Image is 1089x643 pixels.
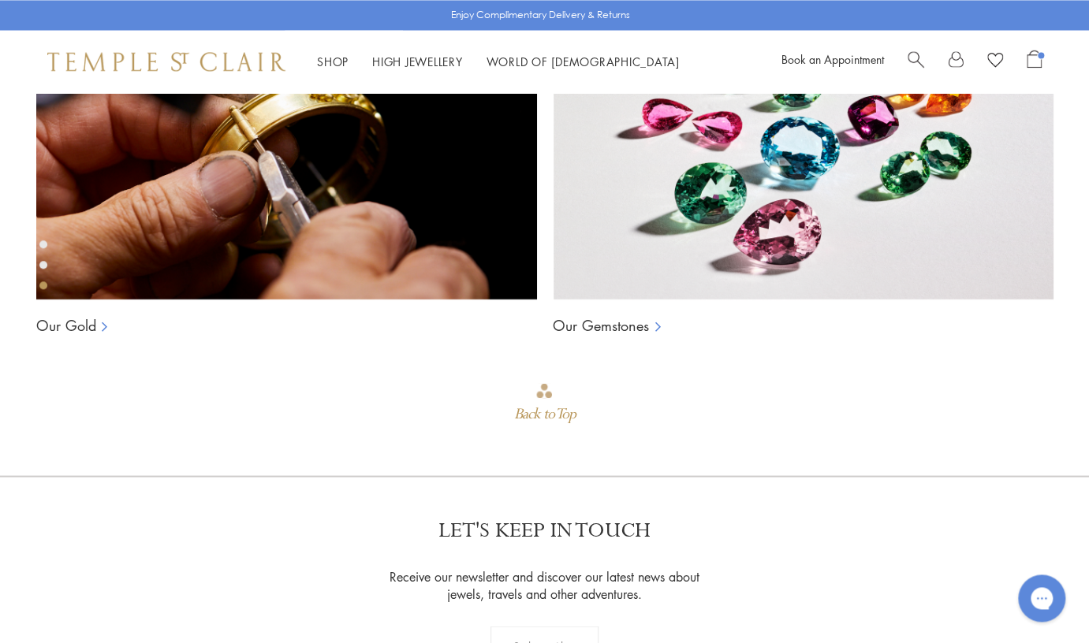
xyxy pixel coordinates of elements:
[513,400,575,428] div: Back to Top
[781,51,884,67] a: Book an Appointment
[47,52,285,71] img: Temple St. Clair
[513,381,575,428] div: Go to top
[487,54,680,69] a: World of [DEMOGRAPHIC_DATA]World of [DEMOGRAPHIC_DATA]
[385,567,704,602] p: Receive our newsletter and discover our latest news about jewels, travels and other adventures.
[438,516,651,544] p: LET'S KEEP IN TOUCH
[987,50,1003,73] a: View Wishlist
[372,54,463,69] a: High JewelleryHigh Jewellery
[451,7,630,23] p: Enjoy Complimentary Delivery & Returns
[1010,569,1073,627] iframe: Gorgias live chat messenger
[908,50,924,73] a: Search
[1027,50,1042,73] a: Open Shopping Bag
[553,315,649,334] a: Our Gemstones
[36,315,96,334] a: Our Gold
[317,54,349,69] a: ShopShop
[317,52,680,72] nav: Main navigation
[39,236,47,302] div: Product gallery navigation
